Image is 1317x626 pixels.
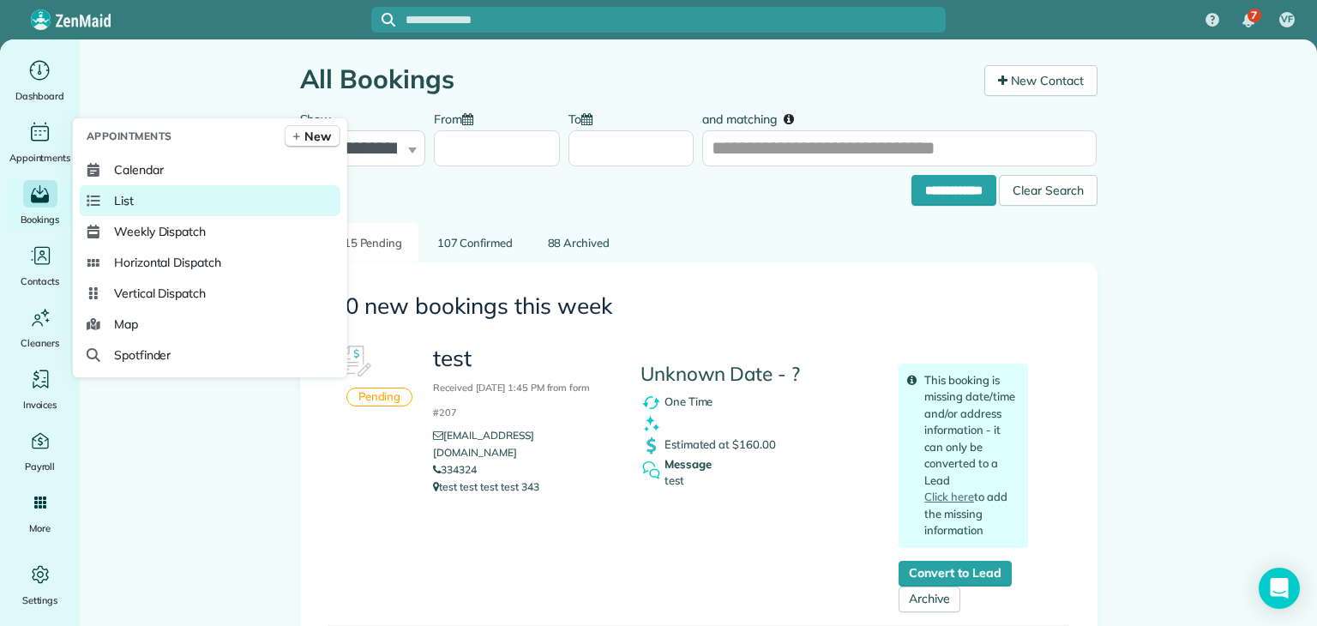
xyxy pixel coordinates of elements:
a: Invoices [7,365,73,413]
a: Spotfinder [80,340,340,370]
a: Weekly Dispatch [80,216,340,247]
div: Clear Search [999,175,1097,206]
h3: test [433,346,614,420]
span: Invoices [23,396,57,413]
span: test [665,473,684,487]
span: Map [114,316,138,333]
span: Calendar [114,161,164,178]
a: Vertical Dispatch [80,278,340,309]
img: recurrence_symbol_icon-7cc721a9f4fb8f7b0289d3d97f09a2e367b638918f1a67e51b1e7d8abe5fb8d8.png [640,392,662,413]
h1: All Bookings [300,65,971,93]
img: dollar_symbol_icon-bd8a6898b2649ec353a9eba708ae97d8d7348bddd7d2aed9b7e4bf5abd9f4af5.png [640,435,662,456]
span: Payroll [25,458,56,475]
span: Spotfinder [114,346,171,364]
span: Contacts [21,273,59,290]
span: 7 [1251,9,1257,22]
div: 7 unread notifications [1230,2,1266,39]
label: From [434,102,482,134]
img: question_symbol_icon-fa7b350da2b2fea416cef77984ae4cf4944ea5ab9e3d5925827a5d6b7129d3f6.png [640,460,662,481]
button: Focus search [371,13,395,27]
a: Horizontal Dispatch [80,247,340,278]
a: Appointments [7,118,73,166]
label: To [568,102,601,134]
a: Cleaners [7,304,73,352]
img: Booking #253834 [328,336,380,388]
a: Map [80,309,340,340]
h4: Unknown Date - ? [640,364,874,385]
a: Payroll [7,427,73,475]
span: Appointments [87,128,172,145]
span: List [114,192,134,209]
a: List [80,185,340,216]
a: Clear Search [999,178,1097,191]
a: Click here [924,490,974,503]
span: New [304,128,331,145]
img: clean_symbol_icon-dd072f8366c07ea3eb8378bb991ecd12595f4b76d916a6f83395f9468ae6ecae.png [640,413,662,435]
span: Horizontal Dispatch [114,254,221,271]
span: Dashboard [15,87,64,105]
a: Calendar [80,154,340,185]
span: Estimated at $160.00 [665,436,776,450]
a: 107 Confirmed [420,223,529,263]
span: Appointments [9,149,71,166]
a: Dashboard [7,57,73,105]
div: Pending [346,388,413,407]
span: Settings [22,592,58,609]
label: and matching [702,102,806,134]
a: New Contact [984,65,1097,96]
a: Settings [7,561,73,609]
a: 88 Archived [531,223,626,263]
a: Archive [899,587,960,612]
div: Open Intercom Messenger [1259,568,1300,609]
a: [EMAIL_ADDRESS][DOMAIN_NAME] [433,429,533,459]
span: Bookings [21,211,60,228]
a: Contacts [7,242,73,290]
strong: Message [665,456,838,473]
span: More [29,520,51,537]
span: Vertical Dispatch [114,285,206,302]
a: New [285,125,340,147]
a: Bookings [7,180,73,228]
p: test test test test 343 [433,479,614,496]
small: Received [DATE] 1:45 PM from form #207 [433,382,590,418]
svg: Focus search [382,13,395,27]
h3: 0 new bookings this week [346,294,1052,319]
span: One Time [665,394,713,407]
a: 334324 [433,463,477,476]
span: VF [1281,13,1293,27]
a: 115 Pending [321,223,419,263]
span: Weekly Dispatch [114,223,206,240]
a: Convert to Lead [899,561,1011,587]
span: Cleaners [21,334,59,352]
div: This booking is missing date/time and/or address information - it can only be converted to a Lead... [899,364,1028,548]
